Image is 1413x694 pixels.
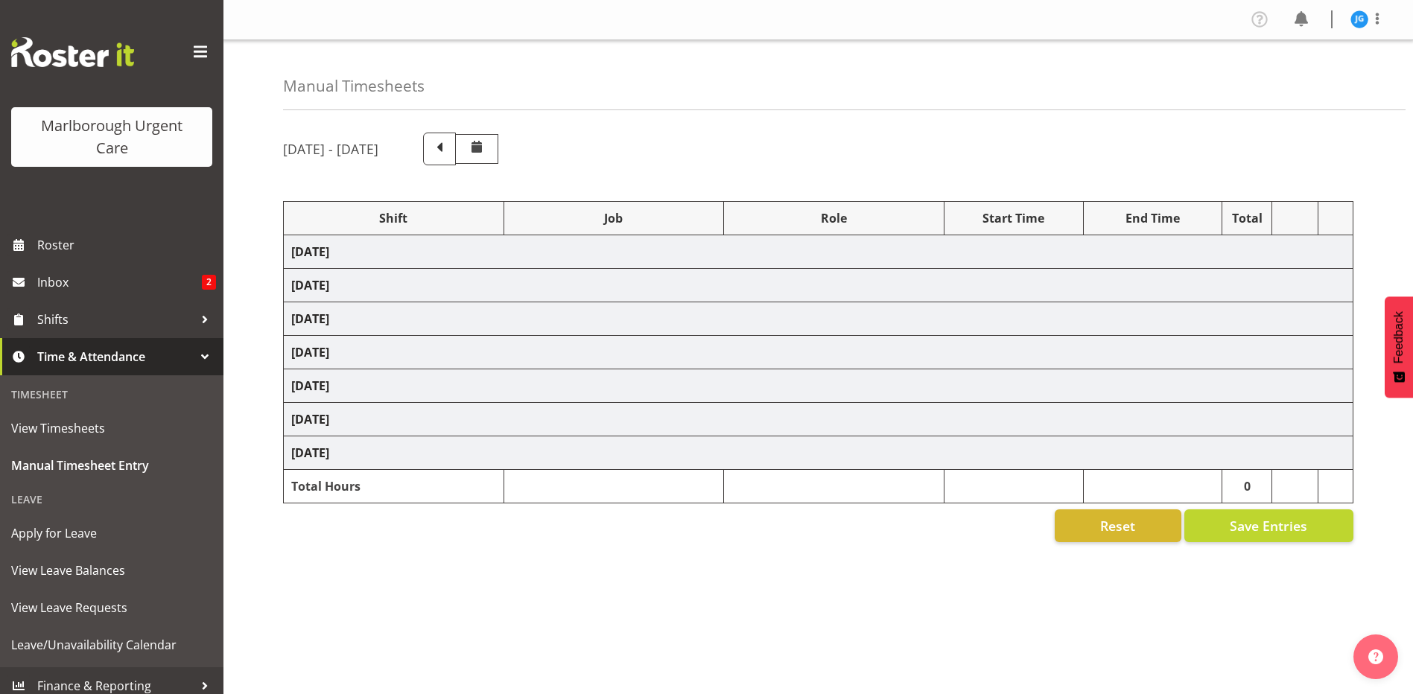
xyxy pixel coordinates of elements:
[284,336,1353,369] td: [DATE]
[4,447,220,484] a: Manual Timesheet Entry
[1368,649,1383,664] img: help-xxl-2.png
[4,410,220,447] a: View Timesheets
[284,269,1353,302] td: [DATE]
[26,115,197,159] div: Marlborough Urgent Care
[11,37,134,67] img: Rosterit website logo
[1392,311,1406,363] span: Feedback
[1385,296,1413,398] button: Feedback - Show survey
[11,454,212,477] span: Manual Timesheet Entry
[4,552,220,589] a: View Leave Balances
[1230,516,1307,535] span: Save Entries
[283,77,425,95] h4: Manual Timesheets
[291,209,496,227] div: Shift
[4,626,220,663] a: Leave/Unavailability Calendar
[512,209,717,227] div: Job
[4,589,220,626] a: View Leave Requests
[37,234,216,256] span: Roster
[284,302,1353,336] td: [DATE]
[283,141,378,157] h5: [DATE] - [DATE]
[1100,516,1135,535] span: Reset
[284,369,1353,403] td: [DATE]
[731,209,936,227] div: Role
[11,417,212,439] span: View Timesheets
[284,403,1353,436] td: [DATE]
[284,235,1353,269] td: [DATE]
[284,436,1353,470] td: [DATE]
[952,209,1076,227] div: Start Time
[1350,10,1368,28] img: josephine-godinez11850.jpg
[1055,509,1181,542] button: Reset
[4,484,220,515] div: Leave
[1091,209,1215,227] div: End Time
[11,522,212,544] span: Apply for Leave
[202,275,216,290] span: 2
[1230,209,1264,227] div: Total
[4,379,220,410] div: Timesheet
[1222,470,1272,503] td: 0
[11,559,212,582] span: View Leave Balances
[37,271,202,293] span: Inbox
[37,308,194,331] span: Shifts
[1184,509,1353,542] button: Save Entries
[284,470,504,503] td: Total Hours
[11,596,212,619] span: View Leave Requests
[4,515,220,552] a: Apply for Leave
[11,634,212,656] span: Leave/Unavailability Calendar
[37,346,194,368] span: Time & Attendance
